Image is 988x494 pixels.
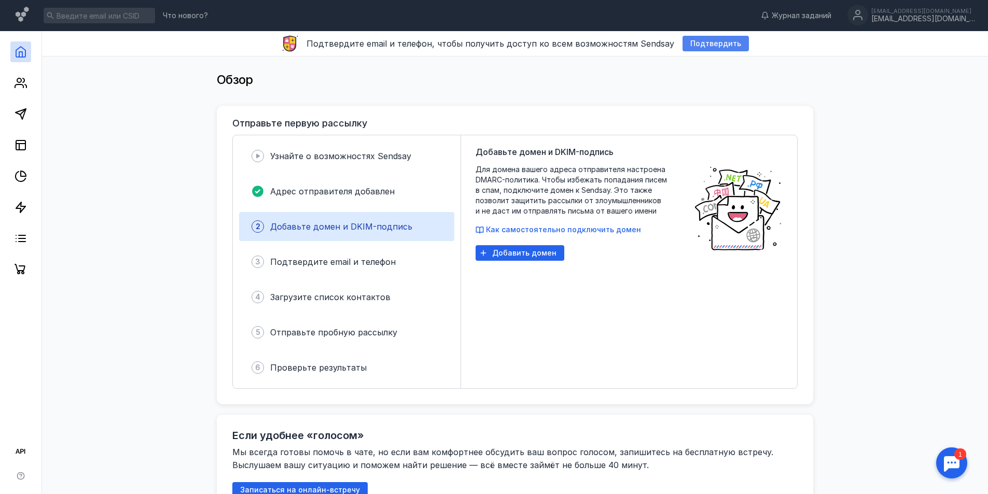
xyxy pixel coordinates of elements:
[217,72,253,87] span: Обзор
[163,12,208,19] span: Что нового?
[307,38,674,49] span: Подтвердите email и телефон, чтобы получить доступ ко всем возможностям Sendsay
[871,8,975,14] div: [EMAIL_ADDRESS][DOMAIN_NAME]
[23,6,35,18] div: 1
[255,362,260,373] span: 6
[270,292,391,302] span: Загрузите список контактов
[492,249,556,258] span: Добавить домен
[270,221,412,232] span: Добавьте домен и DKIM-подпись
[871,15,975,23] div: [EMAIL_ADDRESS][DOMAIN_NAME]
[486,225,641,234] span: Как самостоятельно подключить домен
[270,327,397,337] span: Отправьте пробную рассылку
[683,36,749,51] button: Подтвердить
[270,151,411,161] span: Узнайте о возможностях Sendsay
[756,10,837,21] a: Журнал заданий
[270,186,395,196] span: Адрес отправителя добавлен
[255,292,260,302] span: 4
[476,224,641,235] button: Как самостоятельно подключить домен
[476,164,683,216] span: Для домена вашего адреса отправителя настроена DMARC-политика. Чтобы избежать попадания писем в с...
[158,12,213,19] a: Что нового?
[476,245,564,261] button: Добавить домен
[44,8,155,23] input: Введите email или CSID
[270,362,367,373] span: Проверьте результаты
[255,257,260,267] span: 3
[693,164,783,252] img: poster
[772,10,831,21] span: Журнал заданий
[256,221,260,232] span: 2
[270,257,396,267] span: Подтвердите email и телефон
[232,429,364,442] h2: Если удобнее «голосом»
[232,485,368,494] a: Записаться на онлайн-встречу
[232,118,367,129] h3: Отправьте первую рассылку
[690,39,741,48] span: Подтвердить
[476,146,614,158] span: Добавьте домен и DKIM-подпись
[256,327,260,337] span: 5
[232,447,776,470] span: Мы всегда готовы помочь в чате, но если вам комфортнее обсудить ваш вопрос голосом, запишитесь на...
